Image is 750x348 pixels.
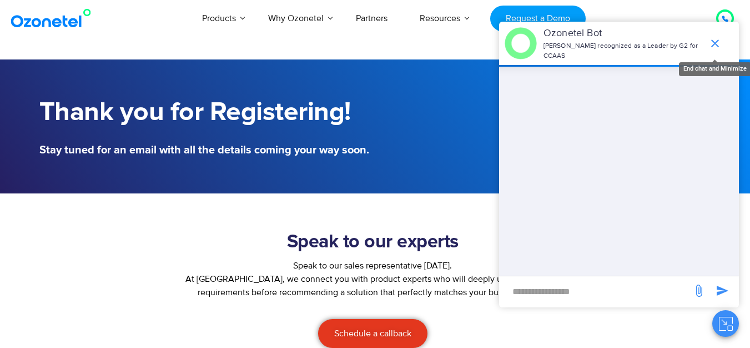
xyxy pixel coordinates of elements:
span: Schedule a callback [334,329,411,338]
a: Schedule a callback [318,319,427,348]
p: At [GEOGRAPHIC_DATA], we connect you with product experts who will deeply understand your require... [176,272,570,299]
button: Close chat [712,310,739,337]
span: end chat or minimize [704,32,726,54]
img: header [505,27,537,59]
span: send message [688,280,710,302]
a: Request a Demo [490,6,585,32]
p: Ozonetel Bot [543,26,703,41]
span: send message [711,280,733,302]
div: Speak to our sales representative [DATE]. [176,259,570,272]
h2: Speak to our experts [176,231,570,253]
h5: Stay tuned for an email with all the details coming your way soon. [39,145,370,156]
div: new-msg-input [505,282,687,302]
p: [PERSON_NAME] recognized as a Leader by G2 for CCAAS [543,41,703,61]
h1: Thank you for Registering! [39,97,370,128]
